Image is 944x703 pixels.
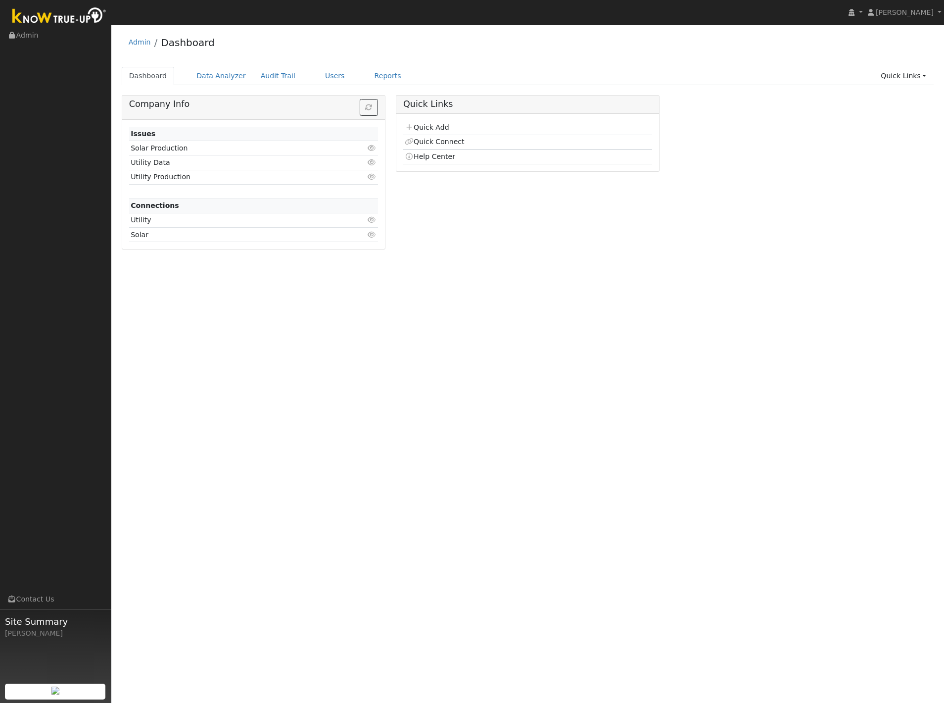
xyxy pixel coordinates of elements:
[122,67,175,85] a: Dashboard
[129,38,151,46] a: Admin
[5,615,106,628] span: Site Summary
[131,201,179,209] strong: Connections
[129,213,338,227] td: Utility
[7,5,111,28] img: Know True-Up
[129,170,338,184] td: Utility Production
[129,141,338,155] td: Solar Production
[368,231,377,238] i: Click to view
[161,37,215,49] a: Dashboard
[368,159,377,166] i: Click to view
[367,67,409,85] a: Reports
[368,173,377,180] i: Click to view
[403,99,652,109] h5: Quick Links
[129,99,378,109] h5: Company Info
[51,687,59,695] img: retrieve
[405,123,449,131] a: Quick Add
[189,67,253,85] a: Data Analyzer
[876,8,934,16] span: [PERSON_NAME]
[368,216,377,223] i: Click to view
[405,152,455,160] a: Help Center
[129,155,338,170] td: Utility Data
[5,628,106,639] div: [PERSON_NAME]
[129,228,338,242] td: Solar
[873,67,934,85] a: Quick Links
[253,67,303,85] a: Audit Trail
[405,138,464,146] a: Quick Connect
[368,145,377,151] i: Click to view
[131,130,155,138] strong: Issues
[318,67,352,85] a: Users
